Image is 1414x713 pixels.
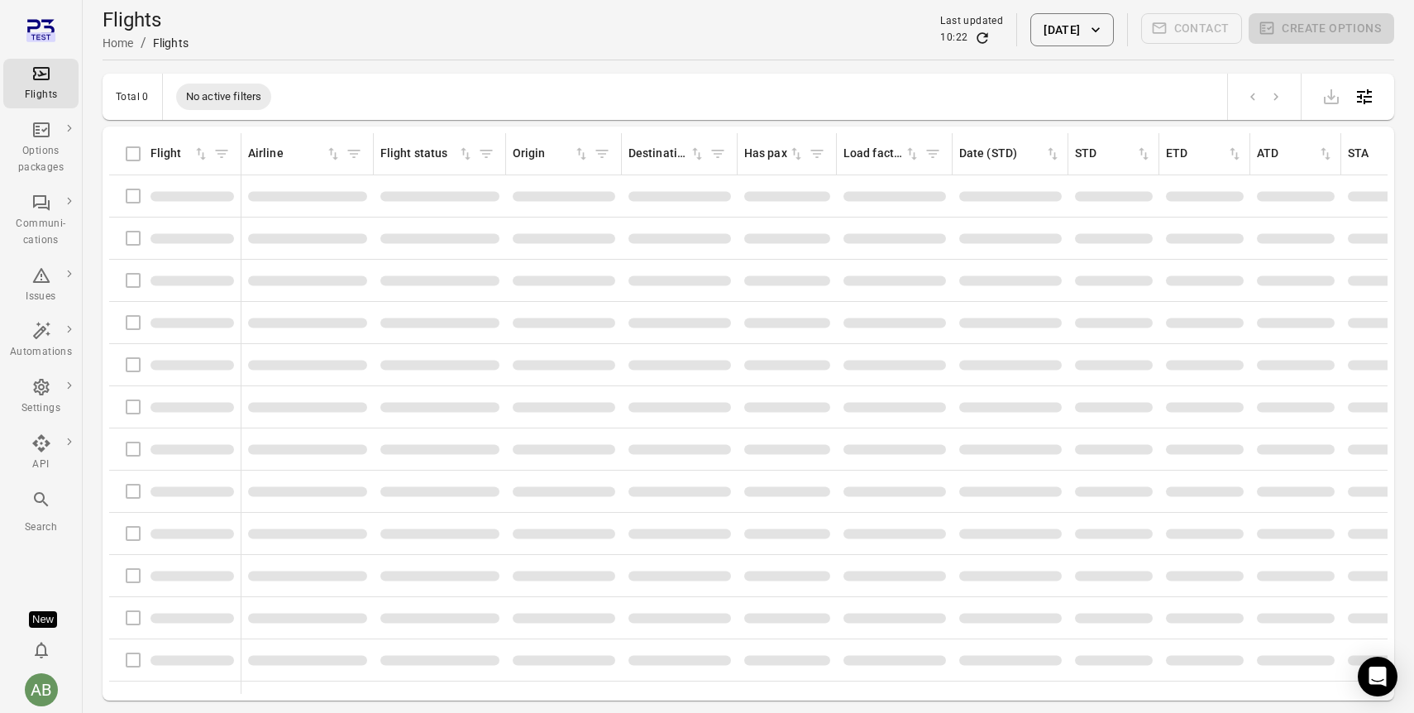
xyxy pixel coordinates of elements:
[176,89,272,105] span: No active filters
[590,141,614,166] span: Filter by origin
[474,141,499,166] span: Filter by flight status
[3,372,79,422] a: Settings
[1241,86,1287,108] nav: pagination navigation
[1166,145,1243,163] div: Sort by ETD in ascending order
[29,611,57,628] div: Tooltip anchor
[628,145,705,163] div: Sort by destination in ascending order
[103,36,134,50] a: Home
[920,141,945,166] span: Filter by load factor
[3,115,79,181] a: Options packages
[1348,80,1381,113] button: Open table configuration
[103,7,189,33] h1: Flights
[805,141,829,166] span: Filter by has pax
[10,216,72,249] div: Communi-cations
[3,188,79,254] a: Communi-cations
[25,634,58,667] button: Notifications
[10,143,72,176] div: Options packages
[1030,13,1113,46] button: [DATE]
[843,145,920,163] div: Sort by load factor in ascending order
[141,33,146,53] li: /
[1358,657,1397,696] div: Open Intercom Messenger
[209,141,234,166] span: Filter by flight
[1141,13,1243,46] span: Please make a selection to create communications
[940,30,967,46] div: 10:22
[150,145,209,163] div: Sort by flight in ascending order
[1257,145,1334,163] div: Sort by ATD in ascending order
[513,145,590,163] div: Sort by origin in ascending order
[18,667,64,713] button: Aslaug Bjarnadottir
[116,91,149,103] div: Total 0
[103,33,189,53] nav: Breadcrumbs
[3,485,79,540] button: Search
[153,35,189,51] div: Flights
[248,145,342,163] div: Sort by airline in ascending order
[744,145,805,163] div: Sort by has pax in ascending order
[3,261,79,310] a: Issues
[940,13,1003,30] div: Last updated
[380,145,474,163] div: Sort by flight status in ascending order
[10,519,72,536] div: Search
[3,59,79,108] a: Flights
[3,316,79,366] a: Automations
[10,87,72,103] div: Flights
[10,457,72,473] div: API
[10,289,72,305] div: Issues
[1249,13,1394,46] span: Please make a selection to create an option package
[10,400,72,417] div: Settings
[705,141,730,166] span: Filter by destination
[959,145,1061,163] div: Sort by date (STD) in ascending order
[1315,88,1348,103] span: Please make a selection to export
[25,673,58,706] div: AB
[974,30,991,46] button: Refresh data
[10,344,72,361] div: Automations
[342,141,366,166] span: Filter by airline
[3,428,79,478] a: API
[1075,145,1152,163] div: Sort by STD in ascending order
